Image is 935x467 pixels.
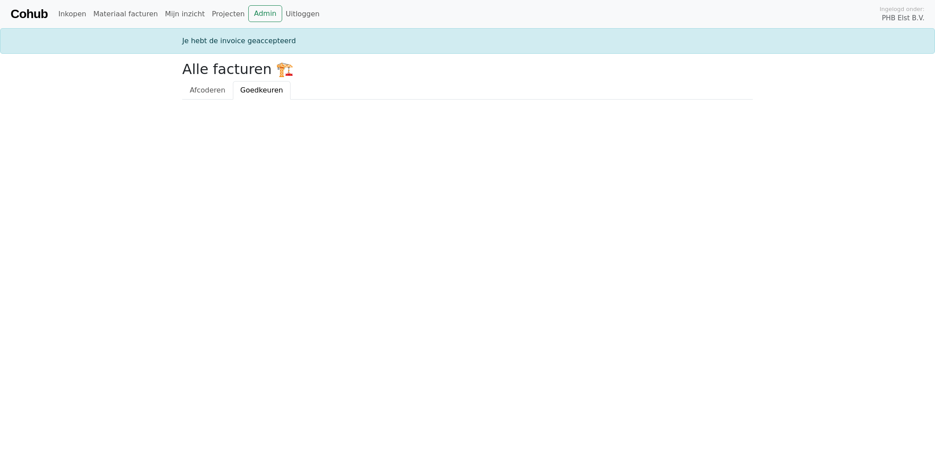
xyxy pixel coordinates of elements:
[177,36,758,46] div: Je hebt de invoice geaccepteerd
[11,4,48,25] a: Cohub
[208,5,248,23] a: Projecten
[90,5,162,23] a: Materiaal facturen
[240,86,283,94] span: Goedkeuren
[282,5,323,23] a: Uitloggen
[182,61,753,78] h2: Alle facturen 🏗️
[882,13,924,23] span: PHB Elst B.V.
[233,81,291,100] a: Goedkeuren
[162,5,209,23] a: Mijn inzicht
[182,81,233,100] a: Afcoderen
[880,5,924,13] span: Ingelogd onder:
[190,86,225,94] span: Afcoderen
[248,5,282,22] a: Admin
[55,5,89,23] a: Inkopen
